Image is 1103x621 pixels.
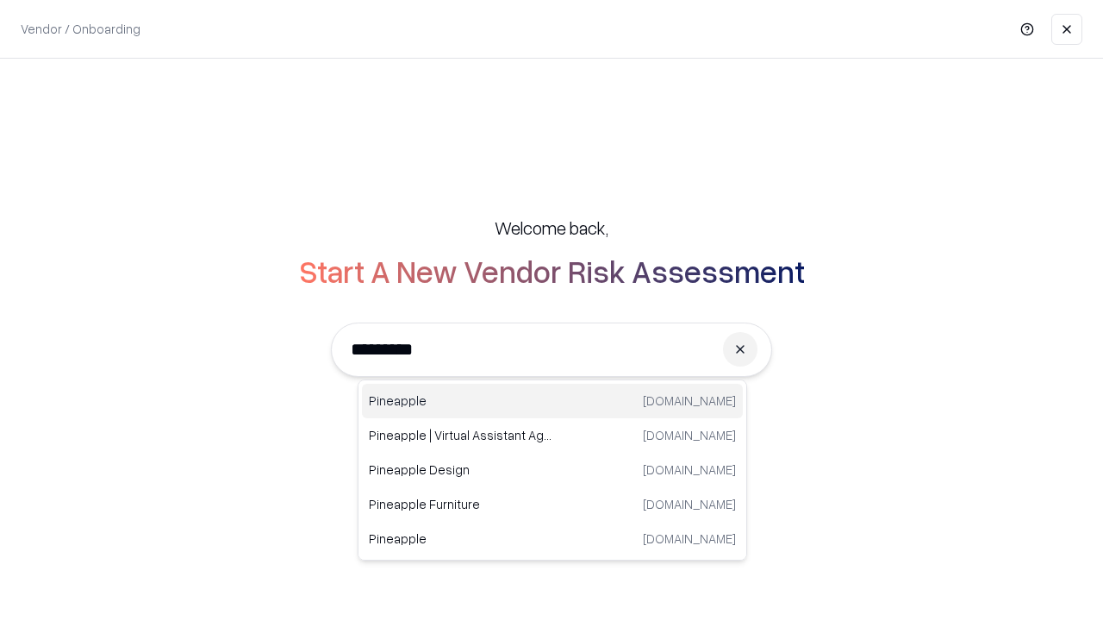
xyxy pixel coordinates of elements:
p: Pineapple [369,392,552,410]
p: Pineapple Design [369,461,552,479]
p: Pineapple Furniture [369,495,552,513]
h5: Welcome back, [495,216,608,240]
p: [DOMAIN_NAME] [643,461,736,479]
div: Suggestions [358,379,747,561]
p: [DOMAIN_NAME] [643,392,736,410]
p: Vendor / Onboarding [21,20,140,38]
p: [DOMAIN_NAME] [643,426,736,444]
p: [DOMAIN_NAME] [643,530,736,548]
p: [DOMAIN_NAME] [643,495,736,513]
p: Pineapple | Virtual Assistant Agency [369,426,552,444]
h2: Start A New Vendor Risk Assessment [299,254,805,288]
p: Pineapple [369,530,552,548]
